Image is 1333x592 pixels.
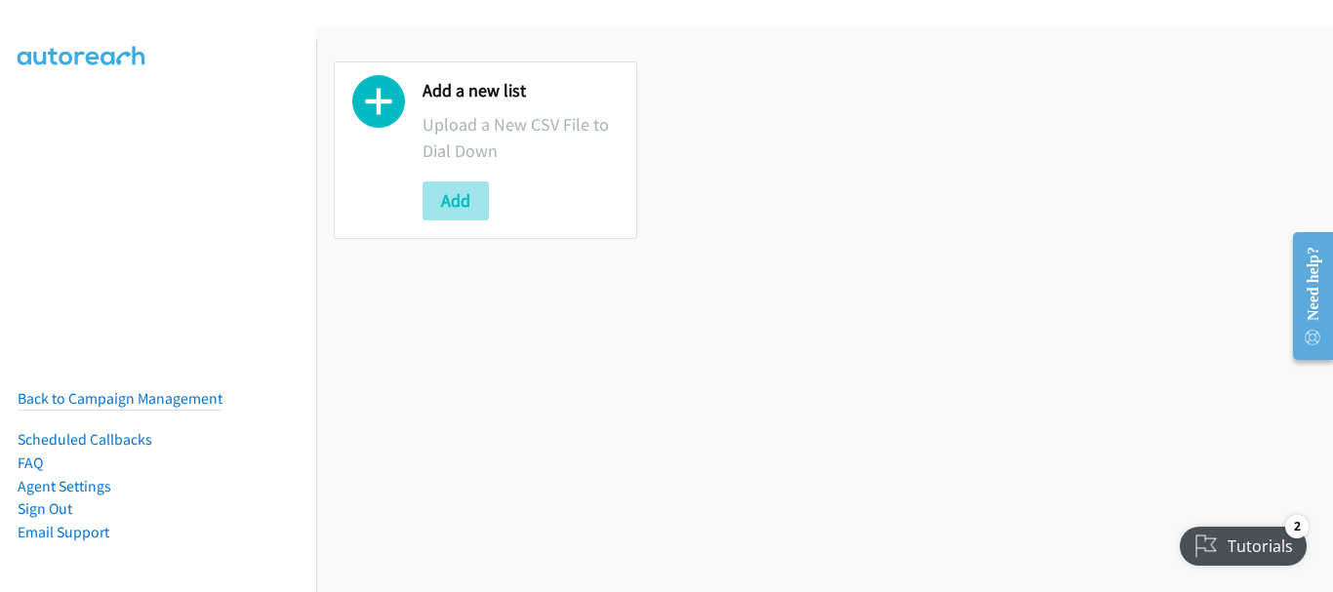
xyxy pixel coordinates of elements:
[1276,218,1333,374] iframe: Resource Center
[423,111,619,164] p: Upload a New CSV File to Dial Down
[423,181,489,220] button: Add
[18,389,222,408] a: Back to Campaign Management
[18,523,109,541] a: Email Support
[423,80,619,102] h2: Add a new list
[18,477,111,495] a: Agent Settings
[18,499,72,518] a: Sign Out
[18,430,152,449] a: Scheduled Callbacks
[18,454,43,472] a: FAQ
[1168,507,1318,577] iframe: Checklist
